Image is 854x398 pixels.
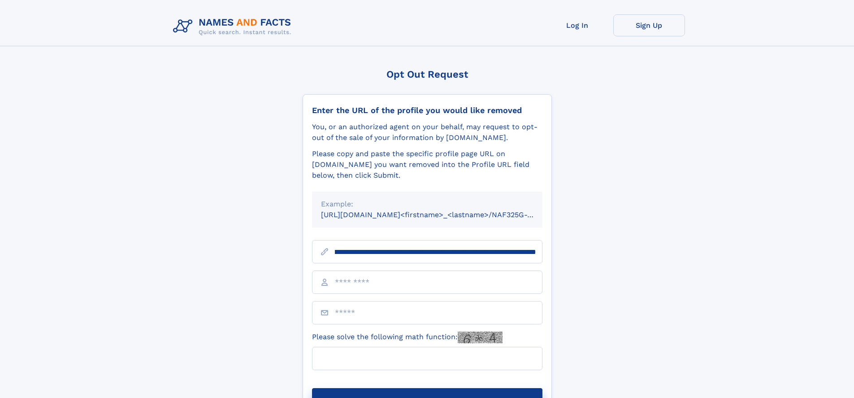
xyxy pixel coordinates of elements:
[542,14,613,36] a: Log In
[312,149,542,181] div: Please copy and paste the specific profile page URL on [DOMAIN_NAME] you want removed into the Pr...
[312,332,503,343] label: Please solve the following math function:
[169,14,299,39] img: Logo Names and Facts
[321,210,559,219] small: [URL][DOMAIN_NAME]<firstname>_<lastname>/NAF325G-xxxxxxxx
[321,199,533,210] div: Example:
[312,105,542,115] div: Enter the URL of the profile you would like removed
[303,69,552,80] div: Opt Out Request
[613,14,685,36] a: Sign Up
[312,122,542,143] div: You, or an authorized agent on your behalf, may request to opt-out of the sale of your informatio...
